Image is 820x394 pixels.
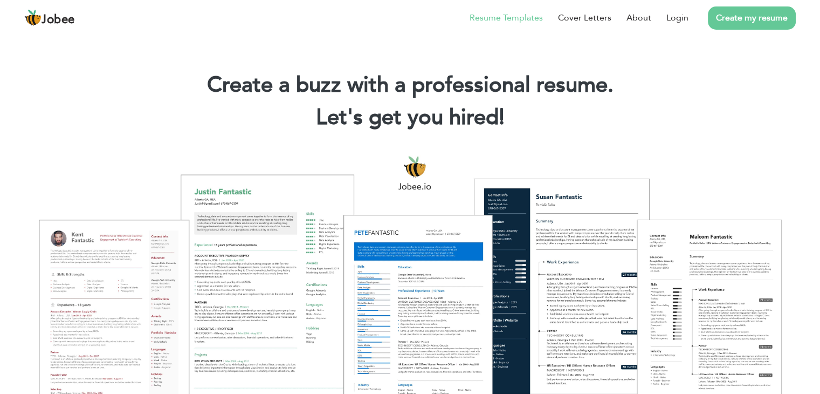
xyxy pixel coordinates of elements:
[558,11,611,24] a: Cover Letters
[16,104,804,132] h2: Let's
[24,9,42,26] img: jobee.io
[42,14,75,26] span: Jobee
[24,9,75,26] a: Jobee
[666,11,688,24] a: Login
[708,6,796,30] a: Create my resume
[470,11,543,24] a: Resume Templates
[499,103,504,132] span: |
[369,103,505,132] span: get you hired!
[626,11,651,24] a: About
[16,71,804,99] h1: Create a buzz with a professional resume.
